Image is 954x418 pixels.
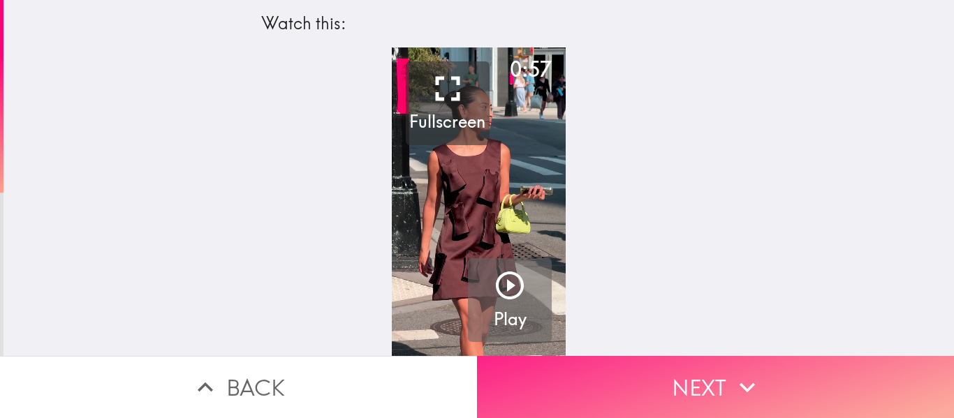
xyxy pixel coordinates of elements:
button: Fullscreen [406,61,490,145]
h5: Fullscreen [409,110,485,134]
button: Play [468,258,552,342]
div: Watch this: [261,12,697,36]
div: 0:57 [510,54,552,84]
button: Next [477,356,954,418]
h5: Play [494,308,527,331]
